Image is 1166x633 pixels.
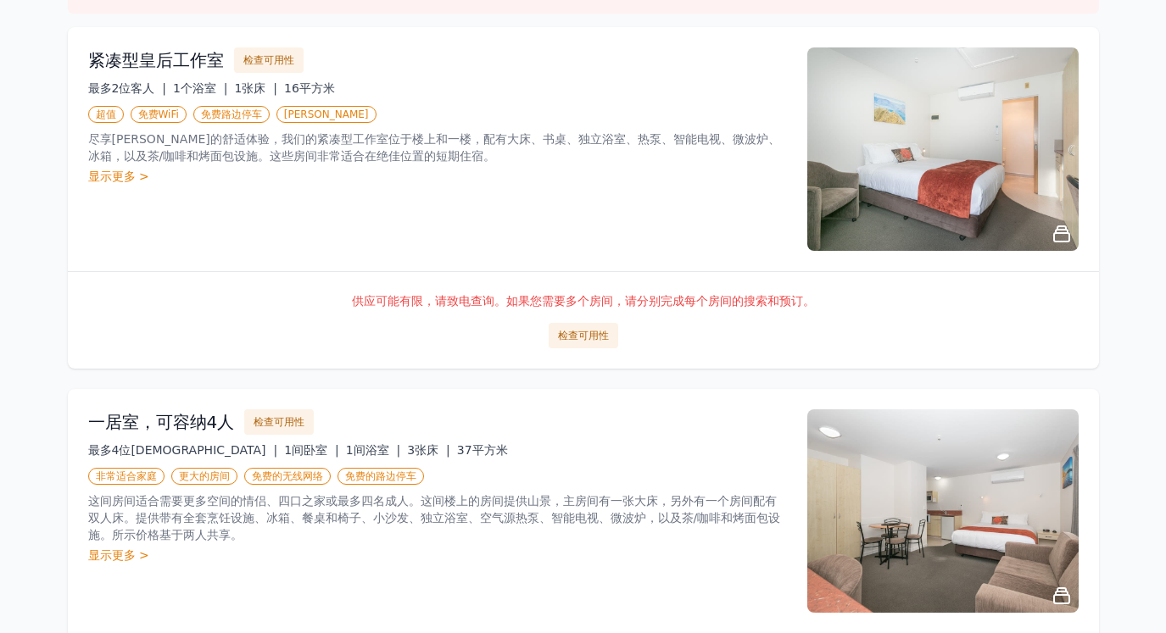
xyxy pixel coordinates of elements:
font: 最多4位[DEMOGRAPHIC_DATA] | [88,443,278,457]
font: 3张床 | [407,443,450,457]
font: 1间卧室 | [284,443,339,457]
font: 供应可能有限，请致电查询。如果您需要多个房间，请分别完成每个房间的搜索和预订。 [352,294,815,308]
font: 非常适合家庭 [96,470,157,482]
font: 1间浴室 | [346,443,401,457]
font: 尽享[PERSON_NAME]的舒适体验，我们的紧凑型工作室位于楼上和一楼，配有大床、书桌、独立浴室、热泵、智能电视、微波炉、冰箱，以及茶/咖啡和烤面包设施。这些房间非常适合在绝佳位置的短期住宿。 [88,132,780,163]
font: 检查可用性 [254,416,304,428]
font: 免费WiFi [138,108,179,120]
font: 免费的路边停车 [345,470,416,482]
font: 检查可用性 [558,330,609,341]
button: 检查可用性 [234,47,304,73]
font: 紧凑型皇后工作室 [88,50,224,70]
font: 显示更多 > [88,169,149,183]
font: 免费的无线网络 [252,470,323,482]
font: 超值 [96,108,116,120]
font: 37平方米 [457,443,508,457]
font: 最多2位客人 | [88,81,167,95]
font: 免费路边停车 [201,108,262,120]
font: [PERSON_NAME] [284,108,369,120]
font: 这间房间适合需要更多空间的情侣、四口之家或最多四名成人。这间楼上的房间提供山景，主房间有一张大床，另外有一个房间配有双人床。提供带有全套烹饪设施、冰箱、餐桌和椅子、小沙发、独立浴室、空气源热泵、... [88,494,781,541]
font: 更大的房间 [179,470,230,482]
font: 16平方米 [284,81,335,95]
font: 显示更多 > [88,548,149,562]
font: 检查可用性 [243,54,294,66]
button: 检查可用性 [244,409,314,435]
font: 一居室，可容纳4人 [88,412,235,432]
button: 检查可用性 [549,323,618,348]
font: 1个浴室 | [173,81,228,95]
font: 1张床 | [235,81,278,95]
